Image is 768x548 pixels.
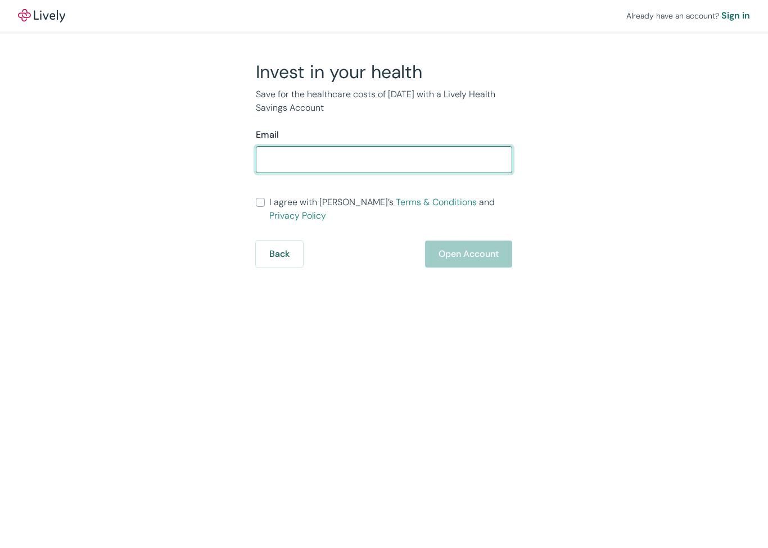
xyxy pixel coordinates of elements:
a: Sign in [721,9,750,22]
a: LivelyLively [18,9,65,22]
span: I agree with [PERSON_NAME]’s and [269,196,512,223]
a: Privacy Policy [269,210,326,221]
label: Email [256,128,279,142]
button: Back [256,241,303,268]
a: Terms & Conditions [396,196,477,208]
img: Lively [18,9,65,22]
p: Save for the healthcare costs of [DATE] with a Lively Health Savings Account [256,88,512,115]
div: Already have an account? [626,9,750,22]
h2: Invest in your health [256,61,512,83]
